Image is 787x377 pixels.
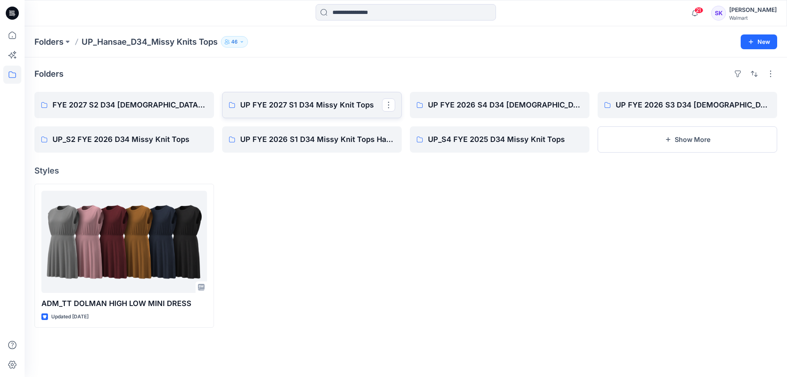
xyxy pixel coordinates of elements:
h4: Folders [34,69,64,79]
a: UP_S4 FYE 2025 D34 Missy Knit Tops [410,126,589,153]
p: UP_S4 FYE 2025 D34 Missy Knit Tops [428,134,583,145]
p: UP_S2 FYE 2026 D34 Missy Knit Tops [52,134,207,145]
button: New [741,34,777,49]
div: [PERSON_NAME] [729,5,777,15]
p: UP FYE 2026 S4 D34 [DEMOGRAPHIC_DATA] Knit Tops_ Hansae [428,99,583,111]
p: UP FYE 2026 S1 D34 Missy Knit Tops Hansae [240,134,395,145]
a: UP FYE 2027 S1 D34 Missy Knit Tops [222,92,402,118]
button: 46 [221,36,248,48]
p: Updated [DATE] [51,313,89,321]
a: UP FYE 2026 S4 D34 [DEMOGRAPHIC_DATA] Knit Tops_ Hansae [410,92,589,118]
button: Show More [598,126,777,153]
p: 46 [231,37,238,46]
p: UP FYE 2027 S1 D34 Missy Knit Tops [240,99,382,111]
span: 21 [694,7,703,14]
a: UP FYE 2026 S1 D34 Missy Knit Tops Hansae [222,126,402,153]
a: ADM_TT DOLMAN HIGH LOW MINI DRESS [41,191,207,293]
div: Walmart [729,15,777,21]
p: UP_Hansae_D34_Missy Knits Tops [82,36,218,48]
p: UP FYE 2026 S3 D34 [DEMOGRAPHIC_DATA] Knit Tops Hansae [616,99,771,111]
a: UP_S2 FYE 2026 D34 Missy Knit Tops [34,126,214,153]
p: FYE 2027 S2 D34 [DEMOGRAPHIC_DATA] Tops - Hansae [52,99,207,111]
a: FYE 2027 S2 D34 [DEMOGRAPHIC_DATA] Tops - Hansae [34,92,214,118]
div: SK [711,6,726,21]
a: Folders [34,36,64,48]
p: ADM_TT DOLMAN HIGH LOW MINI DRESS [41,298,207,309]
h4: Styles [34,166,777,176]
a: UP FYE 2026 S3 D34 [DEMOGRAPHIC_DATA] Knit Tops Hansae [598,92,777,118]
